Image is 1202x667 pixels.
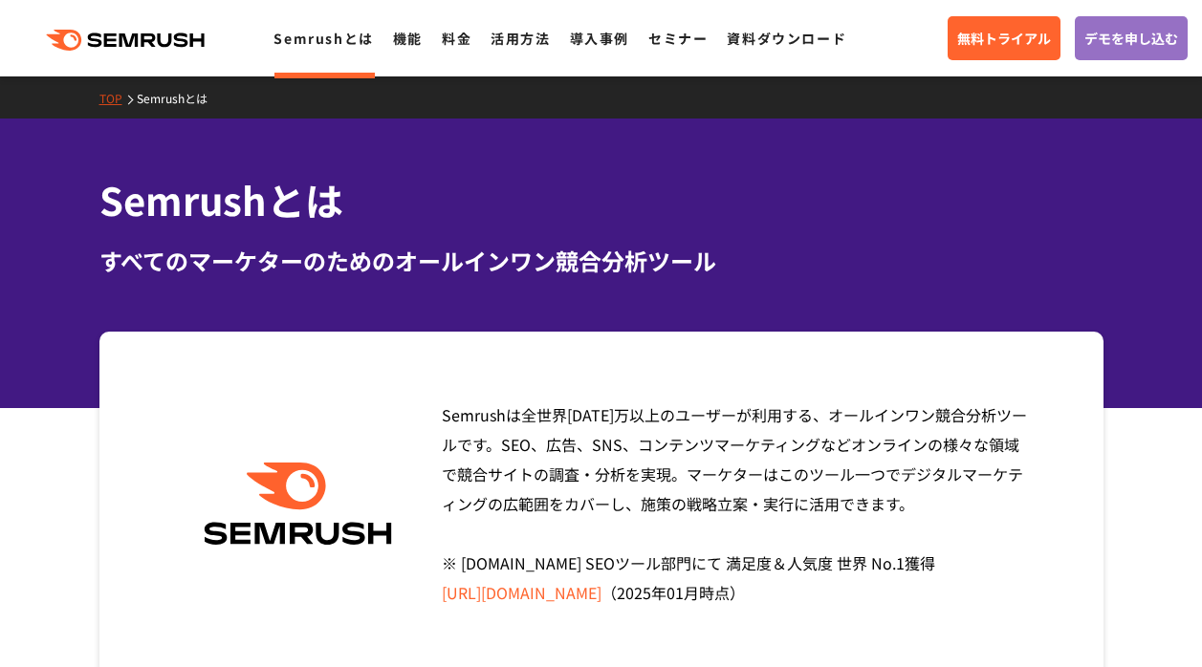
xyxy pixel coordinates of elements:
h1: Semrushとは [99,172,1104,228]
a: 無料トライアル [948,16,1060,60]
a: 導入事例 [570,29,629,48]
a: 活用方法 [491,29,550,48]
a: 料金 [442,29,471,48]
img: Semrush [194,463,402,546]
a: TOP [99,90,137,106]
a: Semrushとは [273,29,373,48]
a: セミナー [648,29,708,48]
a: Semrushとは [137,90,222,106]
span: デモを申し込む [1084,28,1178,49]
a: 機能 [393,29,423,48]
a: デモを申し込む [1075,16,1188,60]
span: 無料トライアル [957,28,1051,49]
div: すべてのマーケターのためのオールインワン競合分析ツール [99,244,1104,278]
a: 資料ダウンロード [727,29,846,48]
a: [URL][DOMAIN_NAME] [442,581,601,604]
span: Semrushは全世界[DATE]万以上のユーザーが利用する、オールインワン競合分析ツールです。SEO、広告、SNS、コンテンツマーケティングなどオンラインの様々な領域で競合サイトの調査・分析を... [442,403,1027,604]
